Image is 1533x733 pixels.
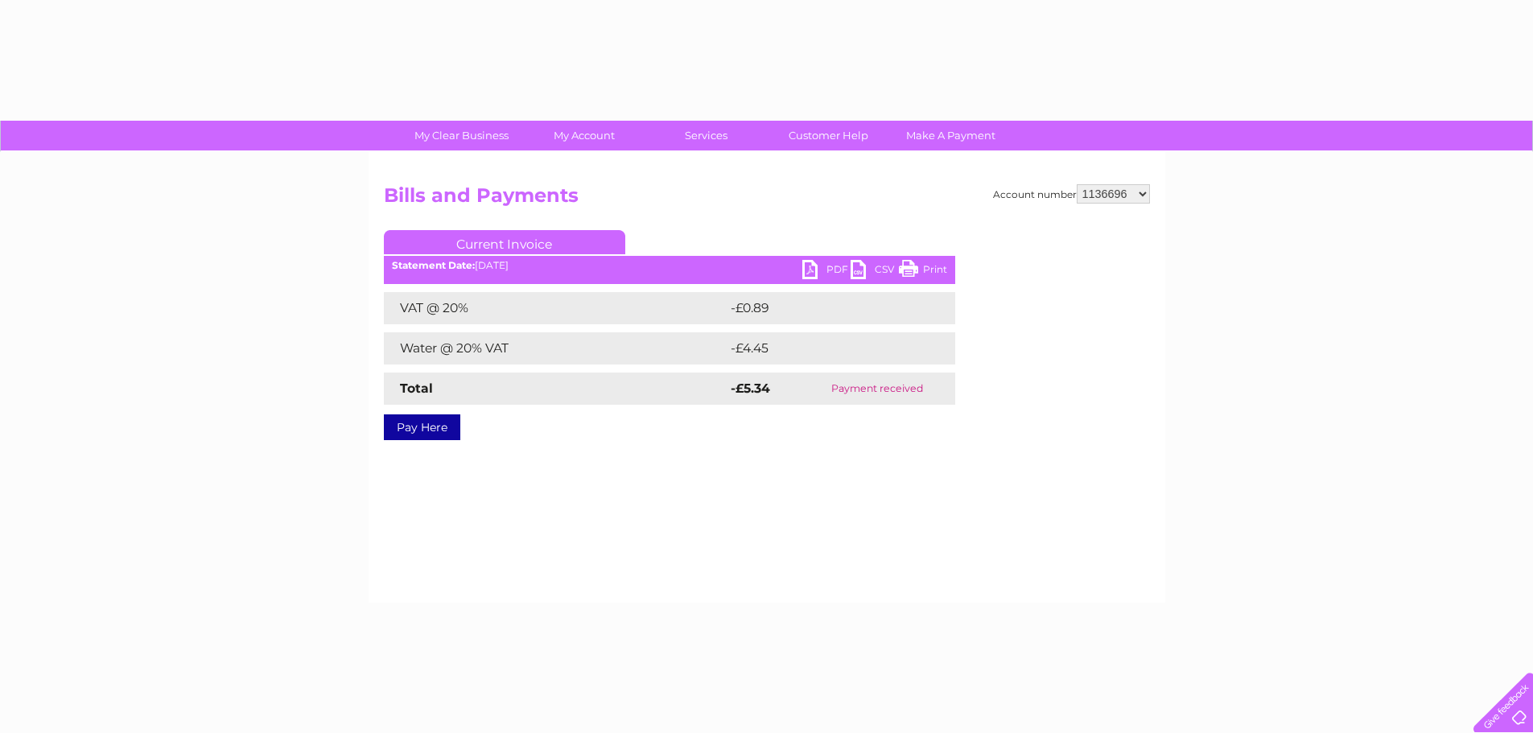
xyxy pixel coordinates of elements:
[800,373,954,405] td: Payment received
[400,381,433,396] strong: Total
[384,260,955,271] div: [DATE]
[384,230,625,254] a: Current Invoice
[884,121,1017,150] a: Make A Payment
[993,184,1150,204] div: Account number
[384,414,460,440] a: Pay Here
[727,332,921,364] td: -£4.45
[384,292,727,324] td: VAT @ 20%
[762,121,895,150] a: Customer Help
[802,260,851,283] a: PDF
[731,381,770,396] strong: -£5.34
[517,121,650,150] a: My Account
[384,332,727,364] td: Water @ 20% VAT
[395,121,528,150] a: My Clear Business
[384,184,1150,215] h2: Bills and Payments
[640,121,773,150] a: Services
[392,259,475,271] b: Statement Date:
[727,292,921,324] td: -£0.89
[899,260,947,283] a: Print
[851,260,899,283] a: CSV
